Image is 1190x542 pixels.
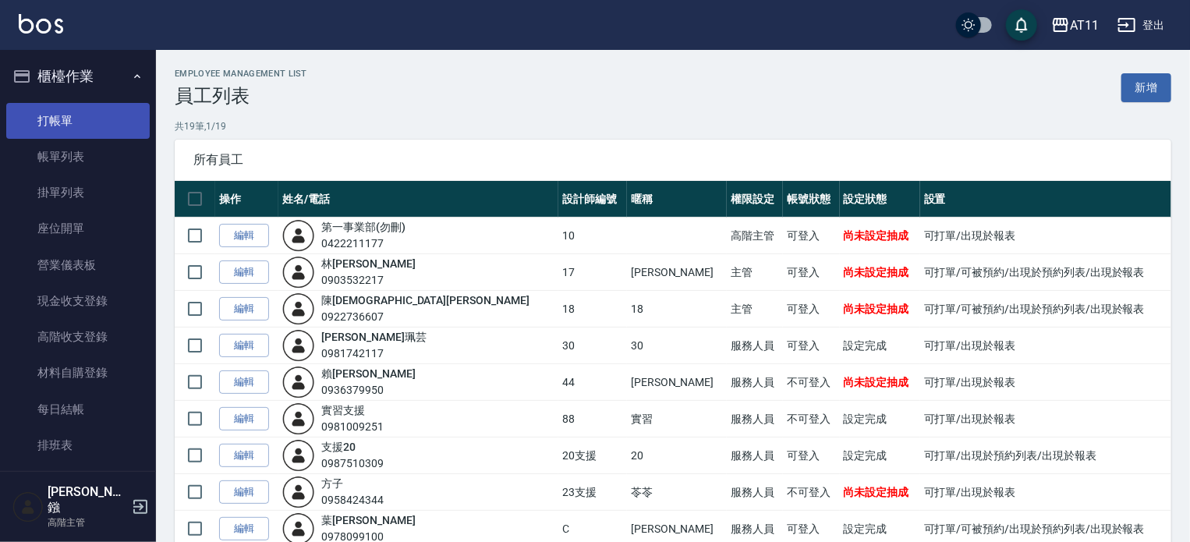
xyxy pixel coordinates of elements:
a: 帳單列表 [6,139,150,175]
p: 高階主管 [48,515,127,530]
a: 實習支援 [321,404,365,416]
a: 現金收支登錄 [6,283,150,319]
a: 編輯 [219,370,269,395]
td: 可登入 [783,218,839,254]
a: 材料自購登錄 [6,355,150,391]
img: Person [12,491,44,523]
td: 20 [627,437,727,474]
h5: [PERSON_NAME]鏹 [48,484,127,515]
a: 編輯 [219,517,269,541]
img: user-login-man-human-body-mobile-person-512.png [282,219,315,252]
td: 可登入 [783,291,839,328]
td: 服務人員 [727,437,783,474]
img: user-login-man-human-body-mobile-person-512.png [282,439,315,472]
th: 暱稱 [627,181,727,218]
button: 櫃檯作業 [6,56,150,97]
td: 可登入 [783,328,839,364]
button: save [1006,9,1037,41]
td: 18 [558,291,627,328]
img: user-login-man-human-body-mobile-person-512.png [282,366,315,399]
a: 排班表 [6,427,150,463]
td: 可打單/可被預約/出現於預約列表/出現於報表 [920,291,1171,328]
a: 賴[PERSON_NAME] [321,367,415,380]
th: 帳號狀態 [783,181,839,218]
td: 可打單/可被預約/出現於預約列表/出現於報表 [920,254,1171,291]
td: 可登入 [783,254,839,291]
td: 可打單/出現於預約列表/出現於報表 [920,437,1171,474]
td: 30 [627,328,727,364]
td: 10 [558,218,627,254]
td: 服務人員 [727,474,783,511]
a: [PERSON_NAME]珮芸 [321,331,426,343]
td: 不可登入 [783,401,839,437]
a: 現場電腦打卡 [6,463,150,499]
td: [PERSON_NAME] [627,364,727,401]
a: 每日結帳 [6,391,150,427]
a: 陳[DEMOGRAPHIC_DATA][PERSON_NAME] [321,294,529,306]
img: user-login-man-human-body-mobile-person-512.png [282,476,315,508]
span: 尚未設定抽成 [844,303,909,315]
img: user-login-man-human-body-mobile-person-512.png [282,329,315,362]
a: 方子 [321,477,343,490]
span: 所有員工 [193,152,1153,168]
td: 服務人員 [727,401,783,437]
td: 可打單/出現於報表 [920,474,1171,511]
div: 0987510309 [321,455,384,472]
td: 17 [558,254,627,291]
a: 編輯 [219,297,269,321]
a: 編輯 [219,334,269,358]
div: 0981009251 [321,419,384,435]
a: 編輯 [219,407,269,431]
div: 0936379950 [321,382,415,399]
button: AT11 [1045,9,1105,41]
a: 座位開單 [6,211,150,246]
th: 權限設定 [727,181,783,218]
td: 不可登入 [783,474,839,511]
th: 設定狀態 [840,181,920,218]
button: 登出 [1111,11,1171,40]
td: 設定完成 [840,328,920,364]
img: Logo [19,14,63,34]
div: 0422211177 [321,236,406,252]
a: 第一事業部(勿刪) [321,221,406,233]
td: 可登入 [783,437,839,474]
td: 30 [558,328,627,364]
span: 尚未設定抽成 [844,376,909,388]
td: 苓苓 [627,474,727,511]
h2: Employee Management List [175,69,307,79]
td: 可打單/出現於報表 [920,328,1171,364]
td: 設定完成 [840,401,920,437]
a: 編輯 [219,480,269,505]
div: 0903532217 [321,272,415,289]
div: AT11 [1070,16,1099,35]
a: 掛單列表 [6,175,150,211]
td: 實習 [627,401,727,437]
td: 設定完成 [840,437,920,474]
a: 葉[PERSON_NAME] [321,514,415,526]
td: 88 [558,401,627,437]
a: 編輯 [219,444,269,468]
span: 尚未設定抽成 [844,266,909,278]
a: 支援20 [321,441,356,453]
a: 新增 [1121,73,1171,102]
td: 44 [558,364,627,401]
div: 0981742117 [321,345,426,362]
th: 操作 [215,181,278,218]
td: 18 [627,291,727,328]
a: 高階收支登錄 [6,319,150,355]
th: 設置 [920,181,1171,218]
td: 主管 [727,254,783,291]
p: 共 19 筆, 1 / 19 [175,119,1171,133]
a: 編輯 [219,260,269,285]
td: 可打單/出現於報表 [920,401,1171,437]
h3: 員工列表 [175,85,307,107]
a: 編輯 [219,224,269,248]
img: user-login-man-human-body-mobile-person-512.png [282,256,315,289]
td: 23支援 [558,474,627,511]
td: 可打單/出現於報表 [920,364,1171,401]
span: 尚未設定抽成 [844,229,909,242]
td: 不可登入 [783,364,839,401]
a: 營業儀表板 [6,247,150,283]
div: 0958424344 [321,492,384,508]
img: user-login-man-human-body-mobile-person-512.png [282,292,315,325]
